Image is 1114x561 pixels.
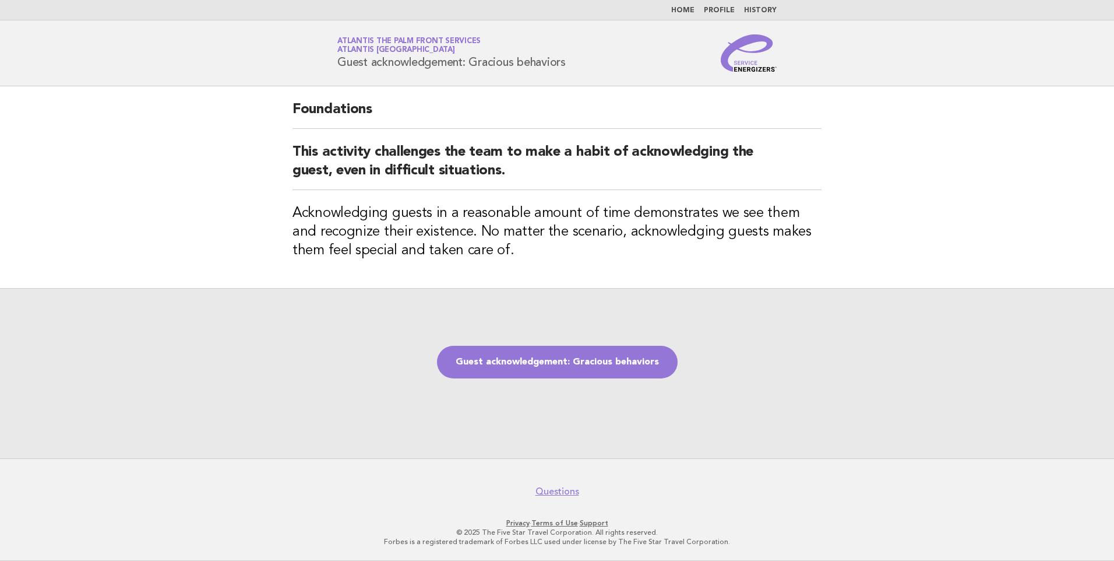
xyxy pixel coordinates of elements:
a: History [744,7,777,14]
span: Atlantis [GEOGRAPHIC_DATA] [337,47,455,54]
a: Profile [704,7,735,14]
a: Guest acknowledgement: Gracious behaviors [437,346,678,378]
a: Home [671,7,695,14]
p: Forbes is a registered trademark of Forbes LLC used under license by The Five Star Travel Corpora... [200,537,914,546]
h3: Acknowledging guests in a reasonable amount of time demonstrates we see them and recognize their ... [292,204,822,260]
a: Atlantis The Palm Front ServicesAtlantis [GEOGRAPHIC_DATA] [337,37,481,54]
a: Questions [535,486,579,497]
a: Support [580,519,608,527]
h2: This activity challenges the team to make a habit of acknowledging the guest, even in difficult s... [292,143,822,190]
p: · · [200,518,914,528]
h2: Foundations [292,100,822,129]
a: Privacy [506,519,530,527]
a: Terms of Use [531,519,578,527]
p: © 2025 The Five Star Travel Corporation. All rights reserved. [200,528,914,537]
h1: Guest acknowledgement: Gracious behaviors [337,38,566,68]
img: Service Energizers [721,34,777,72]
